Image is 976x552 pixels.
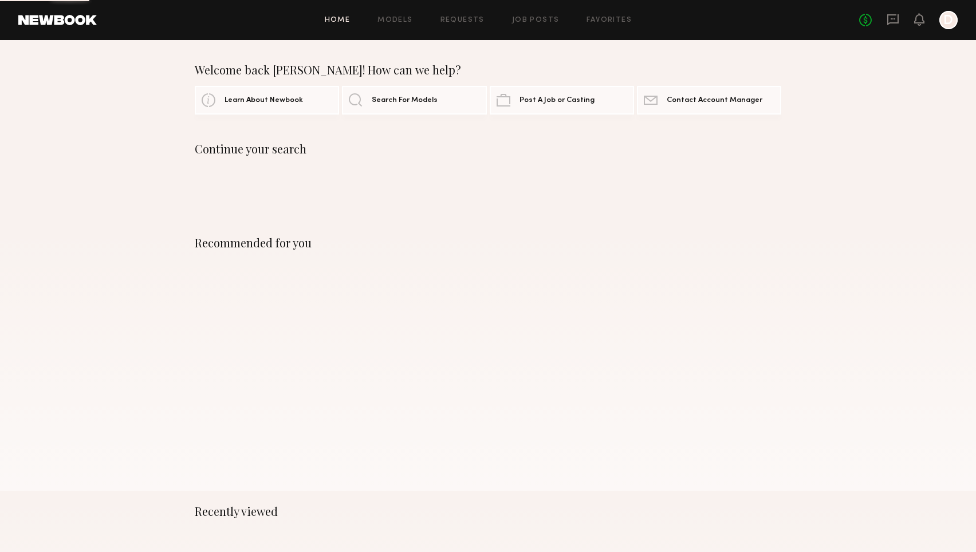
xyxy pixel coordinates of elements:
a: Post A Job or Casting [490,86,634,115]
a: Search For Models [342,86,486,115]
div: Recommended for you [195,236,781,250]
div: Recently viewed [195,504,781,518]
div: Continue your search [195,142,781,156]
a: Models [377,17,412,24]
div: Welcome back [PERSON_NAME]! How can we help? [195,63,781,77]
span: Learn About Newbook [225,97,303,104]
a: Requests [440,17,485,24]
span: Post A Job or Casting [520,97,595,104]
a: D [939,11,958,29]
a: Contact Account Manager [637,86,781,115]
span: Contact Account Manager [667,97,762,104]
a: Job Posts [512,17,560,24]
a: Home [325,17,351,24]
a: Learn About Newbook [195,86,339,115]
a: Favorites [587,17,632,24]
span: Search For Models [372,97,438,104]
